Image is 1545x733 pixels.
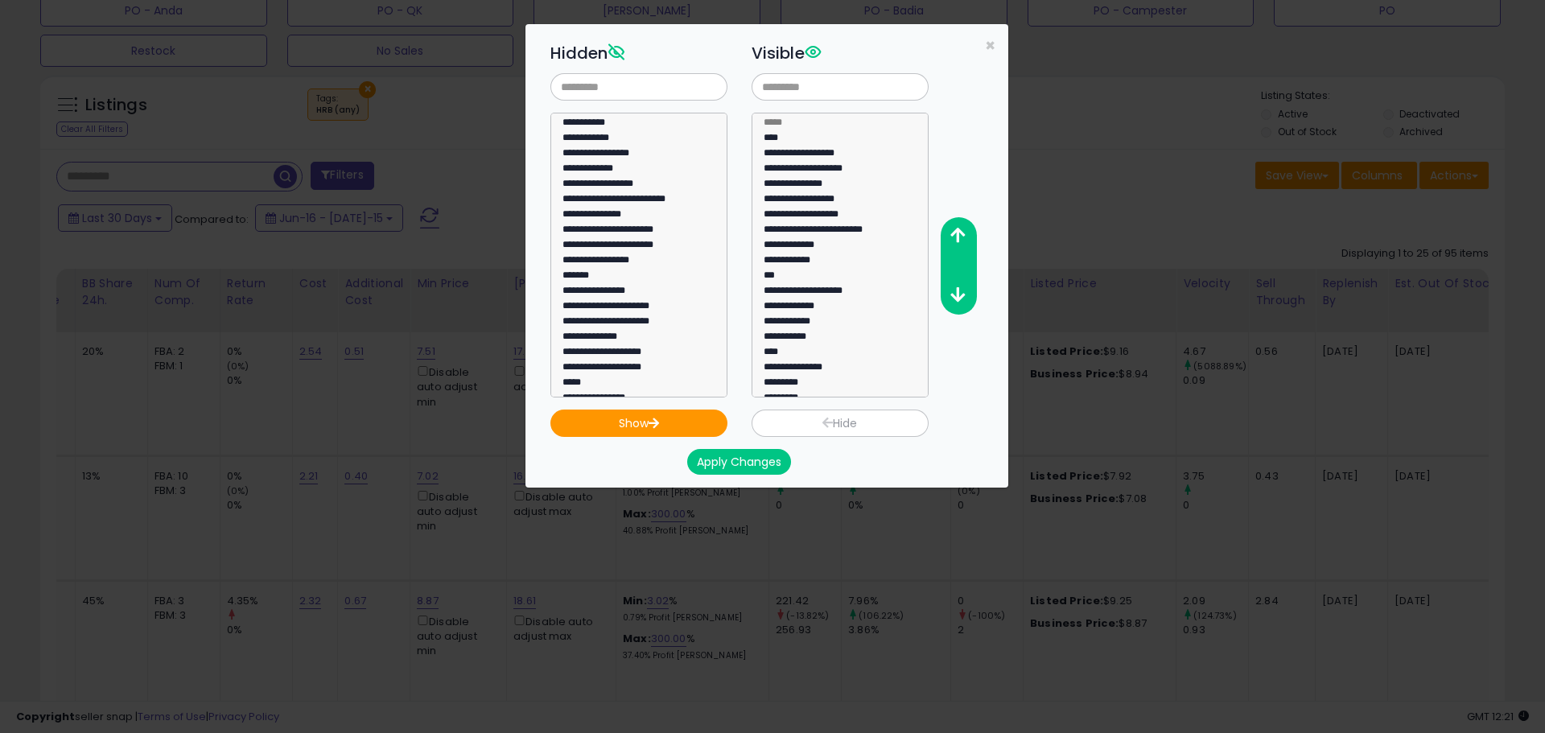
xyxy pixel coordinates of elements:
button: Hide [752,410,929,437]
button: Apply Changes [687,449,791,475]
h3: Visible [752,41,929,65]
span: × [985,34,995,57]
button: Show [550,410,727,437]
h3: Hidden [550,41,727,65]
